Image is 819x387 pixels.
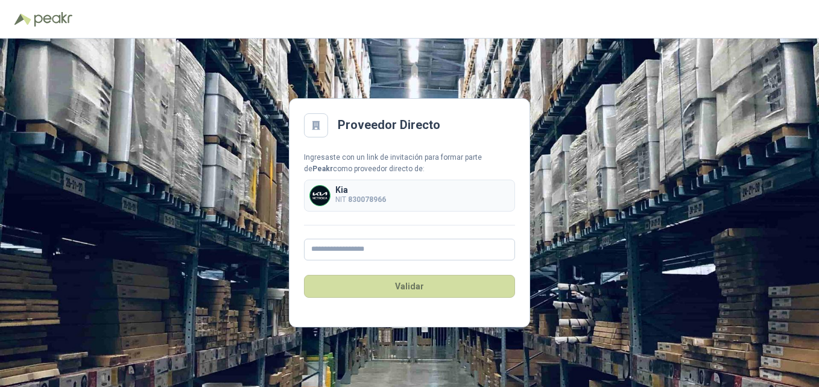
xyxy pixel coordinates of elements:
h2: Proveedor Directo [338,116,440,134]
b: Peakr [312,165,333,173]
p: Kia [335,186,386,194]
img: Company Logo [310,186,330,206]
button: Validar [304,275,515,298]
img: Logo [14,13,31,25]
b: 830078966 [348,195,386,204]
div: Ingresaste con un link de invitación para formar parte de como proveedor directo de: [304,152,515,175]
img: Peakr [34,12,72,27]
p: NIT [335,194,386,206]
